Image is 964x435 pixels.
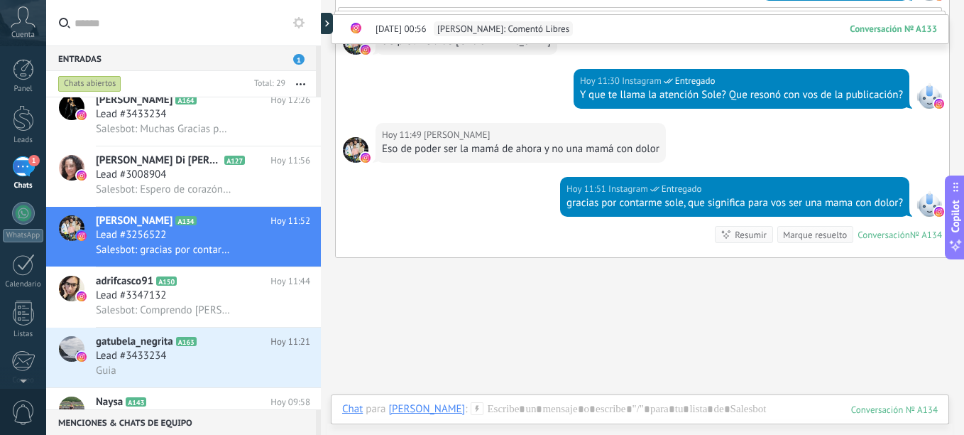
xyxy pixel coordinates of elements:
div: Y que te llama la atención Sole? Que resonó con vos de la publicación? [580,88,903,102]
div: Hoy 11:51 [566,182,608,196]
a: avataricon[PERSON_NAME]A134Hoy 11:52Lead #3256522Salesbot: gracias por contarme sole, que signifi... [46,207,321,267]
div: Soledad Fernandez [388,402,465,415]
span: Instagram [916,83,942,109]
span: 1 [293,54,305,65]
div: Conversación [858,229,910,241]
span: para [366,402,385,417]
span: A150 [156,276,177,286]
img: instagram.svg [361,153,371,163]
button: Más [285,71,316,97]
span: Salesbot: Comprendo [PERSON_NAME], te fuiste por qué necesitabas irte? [96,304,232,317]
span: Soledad Fernandez [343,137,368,163]
span: Hoy 12:26 [270,93,310,107]
div: gracias por contarme sole, que significa para vos ser una mama con dolor? [566,196,903,210]
span: Instagram [916,191,942,217]
span: [PERSON_NAME] Di [PERSON_NAME] [96,154,221,168]
span: A127 [224,156,245,165]
img: instagram.svg [934,99,944,109]
span: Instagram [622,74,662,88]
span: A134 [175,216,196,225]
span: Entregado [662,182,702,196]
div: Menciones & Chats de equipo [46,409,316,435]
div: Chats [3,181,44,190]
span: Salesbot: Espero de corazón que todo lo que compartimos en esta página pueda ayudarte a encontrar... [96,183,232,196]
img: instagram.svg [361,45,371,55]
a: avatariconadrifcasco91A150Hoy 11:44Lead #3347132Salesbot: Comprendo [PERSON_NAME], te fuiste por ... [46,267,321,327]
span: Lead #3256522 [96,228,166,242]
div: Listas [3,330,44,339]
span: adrifcasco91 [96,274,153,289]
span: [PERSON_NAME] [96,93,172,107]
span: Instagram [608,182,648,196]
span: [DATE] 00:56 [376,22,429,36]
div: № A134 [910,229,942,241]
div: Eso de poder ser la mamá de ahora y no una mamá con dolor [382,142,659,156]
span: Entregado [675,74,716,88]
span: Conversación № A133 [850,22,937,36]
span: Naysa [96,395,123,409]
span: A163 [176,337,197,346]
span: Guia [96,364,116,377]
span: : [465,402,467,417]
span: Lead #3008904 [96,168,166,182]
div: Panel [3,85,44,94]
span: Lead #3347132 [96,289,166,303]
div: Hoy 11:30 [580,74,622,88]
div: Entradas [46,45,316,71]
span: 1 [28,155,40,166]
span: gatubela_negrita [96,335,173,349]
a: avataricongatubela_negritaA163Hoy 11:21Lead #3433234Guia [46,328,321,387]
span: Salesbot: Muchas Gracias por tu respuesta! ✨Contame [PERSON_NAME] ¿sentís en este momento la nece... [96,122,232,136]
div: Chats abiertos [58,75,121,92]
a: avataricon[PERSON_NAME]A164Hoy 12:26Lead #3433234Salesbot: Muchas Gracias por tu respuesta! ✨Cont... [46,86,321,146]
span: Copilot [948,200,963,233]
div: Calendario [3,280,44,289]
span: Hoy 11:52 [270,214,310,228]
div: 134 [851,404,938,416]
img: icon [77,171,87,181]
a: avataricon[PERSON_NAME] Di [PERSON_NAME]A127Hoy 11:56Lead #3008904Salesbot: Espero de corazón que... [46,146,321,206]
div: Marque resuelto [783,228,847,242]
img: icon [77,291,87,301]
span: [PERSON_NAME]: Comentó Libres [437,22,569,36]
span: A143 [126,397,146,407]
img: icon [77,110,87,120]
span: Lead #3433234 [96,349,166,363]
span: Hoy 11:56 [270,154,310,168]
div: Total: 29 [248,77,285,91]
div: Leads [3,136,44,145]
img: icon [77,352,87,362]
span: Hoy 11:44 [270,274,310,289]
img: instagram.svg [934,207,944,217]
span: Hoy 11:21 [270,335,310,349]
div: Resumir [735,228,767,242]
span: Lead #3433234 [96,107,166,122]
div: Hoy 11:49 [382,128,424,142]
div: WhatsApp [3,229,43,242]
span: A164 [175,95,196,104]
span: Soledad Fernandez [424,128,490,142]
span: Salesbot: gracias por contarme sole, que significa para vos ser una mama con dolor? [96,243,232,257]
span: [PERSON_NAME] [96,214,172,228]
span: Hoy 09:58 [270,395,310,409]
span: Cuenta [11,31,35,40]
img: instagram.svg [351,23,361,33]
div: Mostrar [319,13,333,34]
img: icon [77,231,87,241]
